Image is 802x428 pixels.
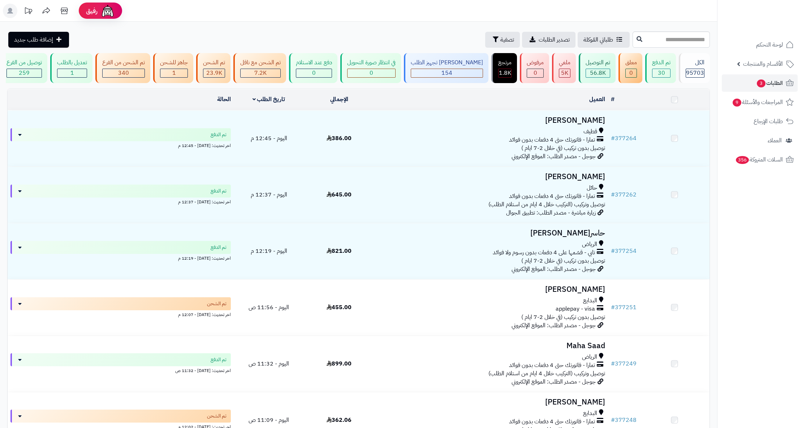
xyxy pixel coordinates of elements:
[586,69,610,77] div: 56838
[488,369,605,378] span: توصيل وتركيب (التركيب خلال 4 ايام من استلام الطلب)
[500,35,514,44] span: تصفية
[327,247,352,255] span: 821.00
[152,53,195,83] a: جاهز للشحن 1
[611,95,615,104] a: #
[327,303,352,312] span: 455.00
[509,136,595,144] span: تمارا - فاتورتك حتى 4 دفعات بدون فوائد
[652,69,670,77] div: 30
[743,59,783,69] span: الأقسام والمنتجات
[611,134,615,143] span: #
[722,151,798,168] a: السلات المتروكة356
[490,53,518,83] a: مرتجع 1.8K
[172,69,176,77] span: 1
[19,69,30,77] span: 259
[296,69,332,77] div: 0
[411,69,483,77] div: 154
[203,59,225,67] div: تم الشحن
[589,95,605,104] a: العميل
[736,156,749,164] span: 356
[160,69,187,77] div: 1
[160,59,188,67] div: جاهز للشحن
[10,366,231,374] div: اخر تحديث: [DATE] - 11:32 ص
[551,53,577,83] a: ملغي 5K
[330,95,348,104] a: الإجمالي
[509,192,595,200] span: تمارا - فاتورتك حتى 4 دفعات بدون فوائد
[611,190,615,199] span: #
[521,313,605,321] span: توصيل بدون تركيب (في خلال 2-7 ايام )
[211,131,227,138] span: تم الدفع
[10,198,231,205] div: اخر تحديث: [DATE] - 12:37 م
[347,59,396,67] div: في انتظار صورة التحويل
[629,69,633,77] span: 0
[686,69,704,77] span: 95703
[611,303,637,312] a: #377251
[232,53,288,83] a: تم الشحن مع ناقل 7.2K
[753,18,795,34] img: logo-2.png
[251,190,287,199] span: اليوم - 12:37 م
[757,79,766,87] span: 3
[512,152,596,161] span: جوجل - مصدر الطلب: الموقع الإلكتروني
[488,200,605,209] span: توصيل وتركيب (التركيب خلال 4 ايام من استلام الطلب)
[377,285,605,294] h3: [PERSON_NAME]
[509,418,595,426] span: تمارا - فاتورتك حتى 4 دفعات بدون فوائد
[8,32,69,48] a: إضافة طلب جديد
[534,69,537,77] span: 0
[296,59,332,67] div: دفع عند الاستلام
[722,36,798,53] a: لوحة التحكم
[577,53,617,83] a: تم التوصيل 56.8K
[10,141,231,149] div: اخر تحديث: [DATE] - 12:45 م
[722,113,798,130] a: طلبات الإرجاع
[527,59,544,67] div: مرفوض
[327,190,352,199] span: 645.00
[561,69,568,77] span: 5K
[583,127,597,136] span: قطيف
[521,256,605,265] span: توصيل بدون تركيب (في خلال 2-7 ايام )
[611,303,615,312] span: #
[512,321,596,330] span: جوجل - مصدر الطلب: الموقع الإلكتروني
[583,297,597,305] span: البدايع
[103,69,145,77] div: 340
[211,187,227,195] span: تم الدفع
[512,265,596,273] span: جوجل - مصدر الطلب: الموقع الإلكتروني
[498,59,512,67] div: مرتجع
[207,412,227,420] span: تم الشحن
[611,359,615,368] span: #
[493,248,595,257] span: تابي - قسّمها على 4 دفعات بدون رسوم ولا فوائد
[485,32,520,48] button: تصفية
[49,53,94,83] a: تعديل بالطلب 1
[583,409,597,418] span: البدايع
[207,300,227,307] span: تم الشحن
[644,53,677,83] a: تم الدفع 30
[57,69,87,77] div: 1
[722,132,798,149] a: العملاء
[521,144,605,152] span: توصيل بدون تركيب (في خلال 2-7 ايام )
[211,244,227,251] span: تم الدفع
[7,69,42,77] div: 259
[10,310,231,318] div: اخر تحديث: [DATE] - 12:07 م
[339,53,402,83] a: في انتظار صورة التحويل 0
[756,40,783,50] span: لوحة التحكم
[756,78,783,88] span: الطلبات
[327,359,352,368] span: 899.00
[377,116,605,125] h3: [PERSON_NAME]
[7,59,42,67] div: توصيل من الفرع
[70,69,74,77] span: 1
[735,155,783,165] span: السلات المتروكة
[57,59,87,67] div: تعديل بالطلب
[288,53,339,83] a: دفع عند الاستلام 0
[611,359,637,368] a: #377249
[240,59,281,67] div: تم الشحن مع ناقل
[241,69,280,77] div: 7222
[377,398,605,406] h3: [PERSON_NAME]
[217,95,231,104] a: الحالة
[527,69,543,77] div: 0
[686,59,704,67] div: الكل
[522,32,575,48] a: تصدير الطلبات
[556,305,595,313] span: applepay - visa
[658,69,665,77] span: 30
[94,53,152,83] a: تم الشحن من الفرع 340
[327,416,352,424] span: 362.06
[586,59,610,67] div: تم التوصيل
[499,69,511,77] span: 1.8K
[377,229,605,237] h3: حاسر[PERSON_NAME]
